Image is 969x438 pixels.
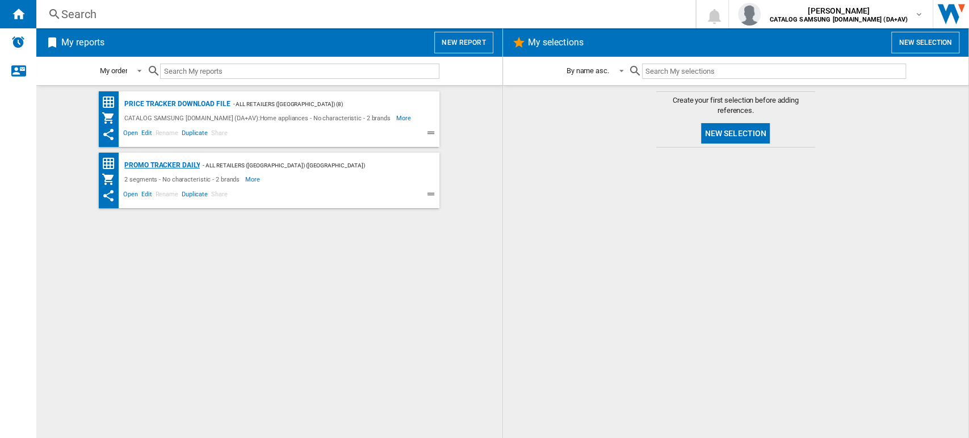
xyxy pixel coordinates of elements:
[770,16,908,23] b: CATALOG SAMSUNG [DOMAIN_NAME] (DA+AV)
[121,97,230,111] div: Price Tracker Download File
[209,128,229,141] span: Share
[180,189,209,203] span: Duplicate
[61,6,666,22] div: Search
[102,172,121,186] div: My Assortment
[102,95,121,109] div: Price Matrix
[180,128,209,141] span: Duplicate
[396,111,413,125] span: More
[656,95,815,116] span: Create your first selection before adding references.
[100,66,127,75] div: My order
[102,189,115,203] ng-md-icon: This report has been shared with you
[140,189,154,203] span: Edit
[140,128,154,141] span: Edit
[121,172,245,186] div: 2 segments - No characteristic - 2 brands
[770,5,908,16] span: [PERSON_NAME]
[11,35,25,49] img: alerts-logo.svg
[59,32,107,53] h2: My reports
[102,128,115,141] ng-md-icon: This report has been shared with you
[153,128,179,141] span: Rename
[121,111,396,125] div: CATALOG SAMSUNG [DOMAIN_NAME] (DA+AV):Home appliances - No characteristic - 2 brands
[891,32,959,53] button: New selection
[642,64,906,79] input: Search My selections
[160,64,439,79] input: Search My reports
[200,158,417,172] div: - All Retailers ([GEOGRAPHIC_DATA]) ([GEOGRAPHIC_DATA]) ([GEOGRAPHIC_DATA]) (23)
[738,3,761,26] img: profile.jpg
[209,189,229,203] span: Share
[121,189,140,203] span: Open
[701,123,770,144] button: New selection
[567,66,609,75] div: By name asc.
[121,128,140,141] span: Open
[245,172,262,186] span: More
[526,32,586,53] h2: My selections
[153,189,179,203] span: Rename
[102,157,121,171] div: Price Matrix
[102,111,121,125] div: My Assortment
[121,158,200,172] div: Promo Tracker Daily
[230,97,417,111] div: - All Retailers ([GEOGRAPHIC_DATA]) (8)
[434,32,493,53] button: New report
